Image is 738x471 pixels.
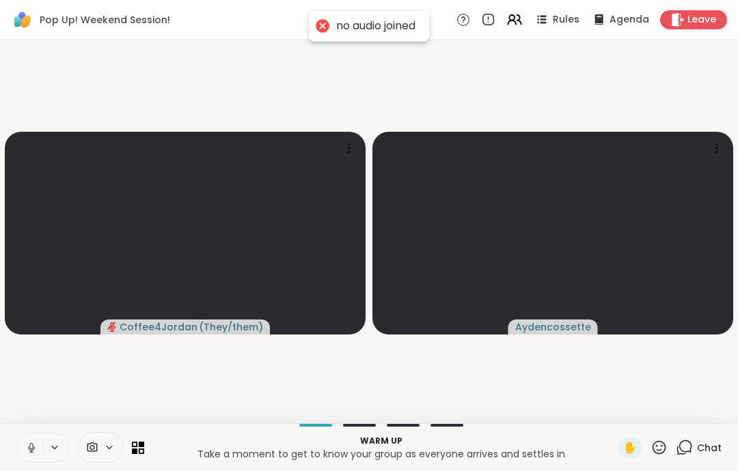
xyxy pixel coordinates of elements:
[610,13,649,27] span: Agenda
[336,19,415,33] div: no audio joined
[623,440,637,456] span: ✋
[107,322,117,332] span: audio-muted
[40,13,170,27] span: Pop Up! Weekend Session!
[199,320,263,334] span: ( They/them )
[11,8,34,31] img: ShareWell Logomark
[120,320,197,334] span: Coffee4Jordan
[697,441,722,455] span: Chat
[152,447,610,461] p: Take a moment to get to know your group as everyone arrives and settles in
[515,320,591,334] span: Aydencossette
[152,435,610,447] p: Warm up
[553,13,579,27] span: Rules
[687,13,716,27] span: Leave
